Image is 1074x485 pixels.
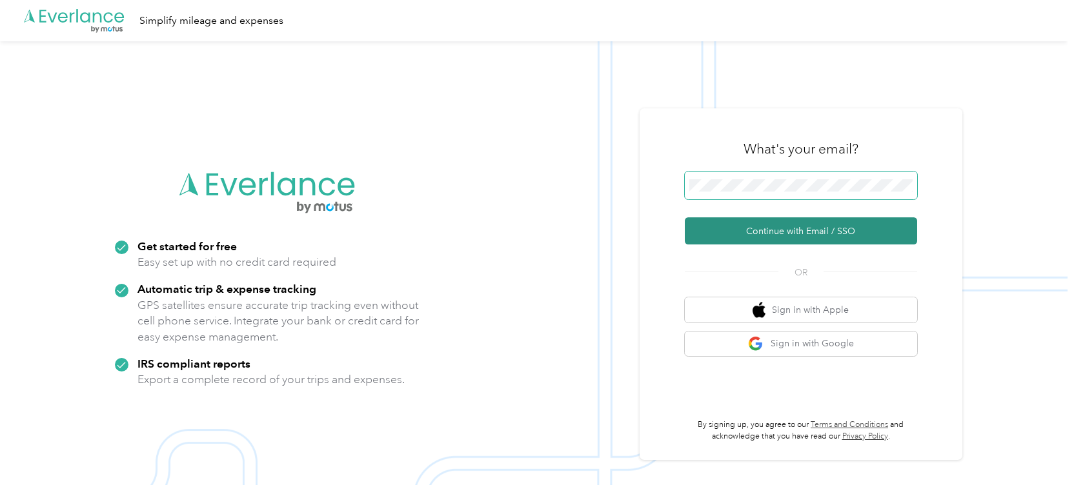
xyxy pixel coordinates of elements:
[137,239,237,253] strong: Get started for free
[137,357,250,370] strong: IRS compliant reports
[778,266,824,279] span: OR
[811,420,888,430] a: Terms and Conditions
[753,302,765,318] img: apple logo
[137,297,420,345] p: GPS satellites ensure accurate trip tracking even without cell phone service. Integrate your bank...
[744,140,858,158] h3: What's your email?
[139,13,283,29] div: Simplify mileage and expenses
[685,419,917,442] p: By signing up, you agree to our and acknowledge that you have read our .
[748,336,764,352] img: google logo
[685,332,917,357] button: google logoSign in with Google
[137,282,316,295] strong: Automatic trip & expense tracking
[137,371,405,388] p: Export a complete record of your trips and expenses.
[685,297,917,322] button: apple logoSign in with Apple
[137,254,336,270] p: Easy set up with no credit card required
[842,431,888,441] a: Privacy Policy
[685,217,917,244] button: Continue with Email / SSO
